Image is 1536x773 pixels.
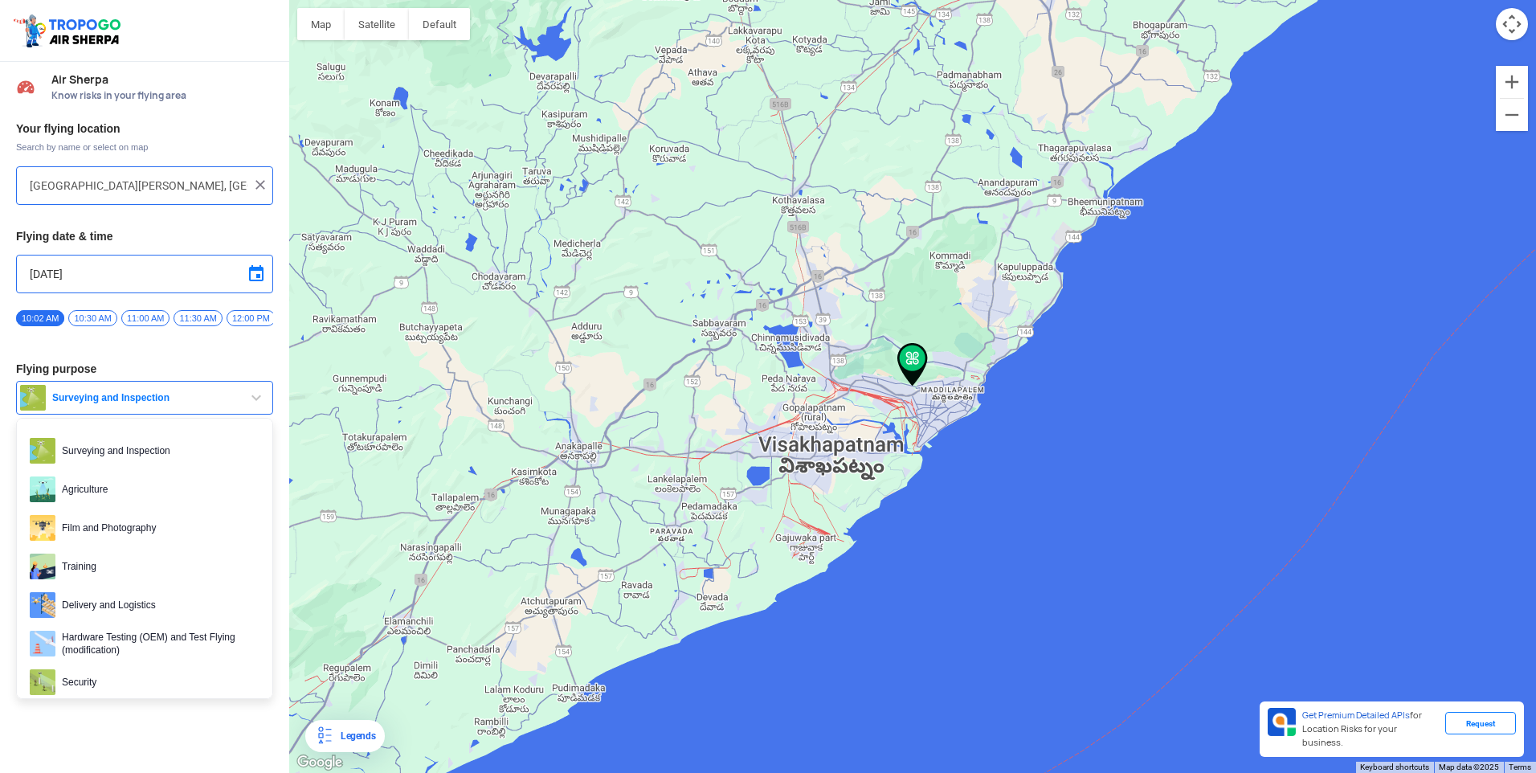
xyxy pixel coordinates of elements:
[30,476,55,502] img: agri.png
[12,12,126,49] img: ic_tgdronemaps.svg
[55,515,259,541] span: Film and Photography
[1296,708,1445,751] div: for Location Risks for your business.
[30,669,55,695] img: security.png
[1439,763,1499,771] span: Map data ©2025
[1496,8,1528,40] button: Map camera controls
[30,515,55,541] img: film.png
[16,310,64,326] span: 10:02 AM
[334,726,375,746] div: Legends
[293,752,346,773] a: Open this area in Google Maps (opens a new window)
[30,438,55,464] img: survey.png
[1445,712,1516,734] div: Request
[30,631,55,656] img: ic_hardwaretesting.png
[30,592,55,618] img: delivery.png
[55,554,259,579] span: Training
[345,8,409,40] button: Show satellite imagery
[174,310,222,326] span: 11:30 AM
[20,385,46,411] img: survey.png
[16,77,35,96] img: Risk Scores
[16,363,273,374] h3: Flying purpose
[293,752,346,773] img: Google
[1496,66,1528,98] button: Zoom in
[55,631,259,656] span: Hardware Testing (OEM) and Test Flying (modification)
[16,231,273,242] h3: Flying date & time
[16,123,273,134] h3: Your flying location
[1360,762,1429,773] button: Keyboard shortcuts
[297,8,345,40] button: Show street map
[30,264,259,284] input: Select Date
[315,726,334,746] img: Legends
[55,669,259,695] span: Security
[16,418,273,699] ul: Surveying and Inspection
[55,592,259,618] span: Delivery and Logistics
[55,438,259,464] span: Surveying and Inspection
[1509,763,1531,771] a: Terms
[121,310,170,326] span: 11:00 AM
[1302,710,1410,721] span: Get Premium Detailed APIs
[1268,708,1296,736] img: Premium APIs
[30,554,55,579] img: training.png
[252,177,268,193] img: ic_close.png
[51,89,273,102] span: Know risks in your flying area
[30,176,247,195] input: Search your flying location
[55,476,259,502] span: Agriculture
[16,381,273,415] button: Surveying and Inspection
[46,391,247,404] span: Surveying and Inspection
[227,310,276,326] span: 12:00 PM
[51,73,273,86] span: Air Sherpa
[68,310,116,326] span: 10:30 AM
[1496,99,1528,131] button: Zoom out
[16,141,273,153] span: Search by name or select on map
